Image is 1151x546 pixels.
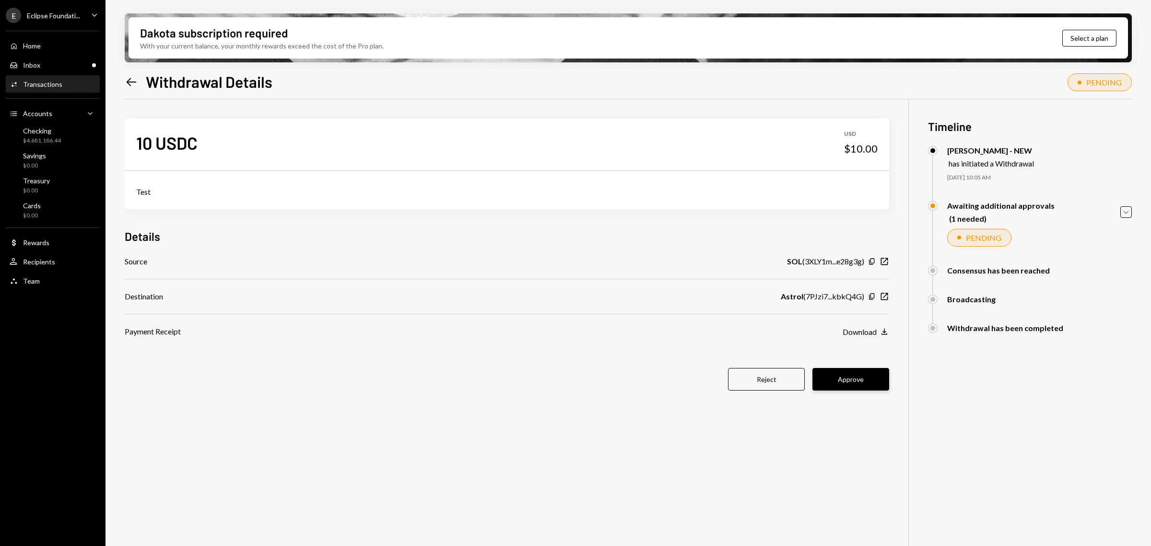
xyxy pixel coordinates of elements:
div: Home [23,42,41,50]
a: Savings$0.00 [6,149,100,172]
a: Rewards [6,234,100,251]
div: PENDING [1086,78,1122,87]
div: [PERSON_NAME] - NEW [947,146,1034,155]
div: Accounts [23,109,52,118]
div: Awaiting additional approvals [947,201,1055,210]
div: Rewards [23,238,49,247]
div: Download [843,327,877,336]
div: Transactions [23,80,62,88]
div: Test [136,186,878,198]
b: SOL [787,256,802,267]
div: Inbox [23,61,40,69]
div: Treasury [23,177,50,185]
div: $0.00 [23,212,41,220]
div: Consensus has been reached [947,266,1050,275]
a: Checking$4,681,186.44 [6,124,100,147]
div: Destination [125,291,163,302]
div: $0.00 [23,162,46,170]
h3: Details [125,228,160,244]
div: Broadcasting [947,295,996,304]
a: Transactions [6,75,100,93]
a: Team [6,272,100,289]
div: Team [23,277,40,285]
div: Recipients [23,258,55,266]
a: Accounts [6,105,100,122]
div: Dakota subscription required [140,25,288,41]
a: Cards$0.00 [6,199,100,222]
b: Astrol [781,291,803,302]
div: 10 USDC [136,132,198,154]
div: Cards [23,202,41,210]
div: With your current balance, your monthly rewards exceed the cost of the Pro plan. [140,41,384,51]
button: Approve [812,368,889,391]
div: $0.00 [23,187,50,195]
button: Reject [728,368,805,391]
a: Recipients [6,253,100,270]
div: has initiated a Withdrawal [949,159,1034,168]
div: (1 needed) [949,214,1055,223]
div: USD [844,130,878,138]
h1: Withdrawal Details [146,72,272,91]
div: ( 7PJzi7...kbkQ4G ) [781,291,864,302]
a: Inbox [6,56,100,73]
a: Treasury$0.00 [6,174,100,197]
button: Select a plan [1062,30,1116,47]
h3: Timeline [928,119,1132,134]
div: Savings [23,152,46,160]
div: [DATE] 10:05 AM [947,174,1132,182]
div: Eclipse Foundati... [27,12,80,20]
div: E [6,8,21,23]
div: Payment Receipt [125,326,181,337]
div: Checking [23,127,61,135]
div: $10.00 [844,142,878,155]
div: ( 3XLY1m...e28g3g ) [787,256,864,267]
div: $4,681,186.44 [23,137,61,145]
div: PENDING [966,233,1001,242]
div: Withdrawal has been completed [947,323,1063,332]
a: Home [6,37,100,54]
button: Download [843,327,889,337]
div: Source [125,256,147,267]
